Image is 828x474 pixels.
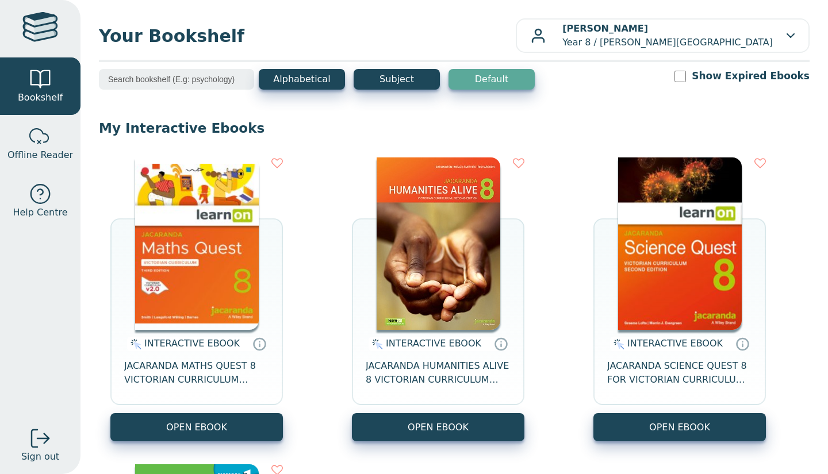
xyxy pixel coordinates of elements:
span: Sign out [21,450,59,464]
b: [PERSON_NAME] [562,23,648,34]
span: INTERACTIVE EBOOK [144,338,240,349]
input: Search bookshelf (E.g: psychology) [99,69,254,90]
button: Subject [354,69,440,90]
span: Your Bookshelf [99,23,516,49]
img: interactive.svg [127,337,141,351]
span: Bookshelf [18,91,63,105]
span: JACARANDA HUMANITIES ALIVE 8 VICTORIAN CURRICULUM LEARNON EBOOK 2E [366,359,511,387]
img: interactive.svg [610,337,624,351]
button: OPEN EBOOK [110,413,283,441]
span: INTERACTIVE EBOOK [627,338,723,349]
span: JACARANDA SCIENCE QUEST 8 FOR VICTORIAN CURRICULUM LEARNON 2E EBOOK [607,359,752,387]
p: My Interactive Ebooks [99,120,810,137]
a: Interactive eBooks are accessed online via the publisher’s portal. They contain interactive resou... [735,337,749,350]
label: Show Expired Ebooks [692,69,810,83]
img: c004558a-e884-43ec-b87a-da9408141e80.jpg [135,157,259,330]
img: interactive.svg [369,337,383,351]
button: Alphabetical [259,69,345,90]
img: bee2d5d4-7b91-e911-a97e-0272d098c78b.jpg [377,157,500,330]
button: OPEN EBOOK [352,413,524,441]
button: [PERSON_NAME]Year 8 / [PERSON_NAME][GEOGRAPHIC_DATA] [516,18,810,53]
button: OPEN EBOOK [593,413,766,441]
button: Default [448,69,535,90]
img: fffb2005-5288-ea11-a992-0272d098c78b.png [618,157,742,330]
span: JACARANDA MATHS QUEST 8 VICTORIAN CURRICULUM LEARNON EBOOK 3E [124,359,269,387]
span: Help Centre [13,206,67,219]
a: Interactive eBooks are accessed online via the publisher’s portal. They contain interactive resou... [252,337,266,350]
span: Offline Reader [7,148,73,162]
span: INTERACTIVE EBOOK [386,338,481,349]
p: Year 8 / [PERSON_NAME][GEOGRAPHIC_DATA] [562,22,773,49]
a: Interactive eBooks are accessed online via the publisher’s portal. They contain interactive resou... [494,337,508,350]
